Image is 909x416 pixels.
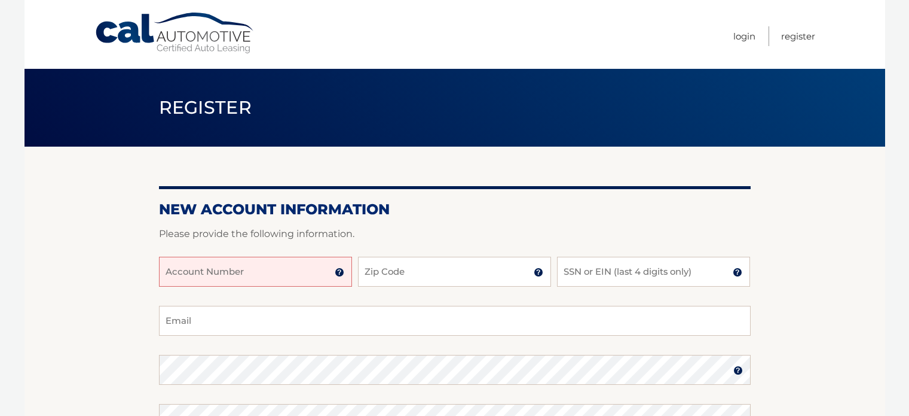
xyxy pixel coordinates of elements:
[159,96,252,119] span: Register
[335,268,344,277] img: tooltip.svg
[557,257,750,287] input: SSN or EIN (last 4 digits only)
[358,257,551,287] input: Zip Code
[94,12,256,54] a: Cal Automotive
[159,226,751,242] p: Please provide the following information.
[733,26,755,46] a: Login
[159,306,751,336] input: Email
[159,201,751,218] h2: New Account Information
[159,257,352,287] input: Account Number
[534,268,543,277] img: tooltip.svg
[733,366,743,375] img: tooltip.svg
[781,26,815,46] a: Register
[733,268,742,277] img: tooltip.svg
